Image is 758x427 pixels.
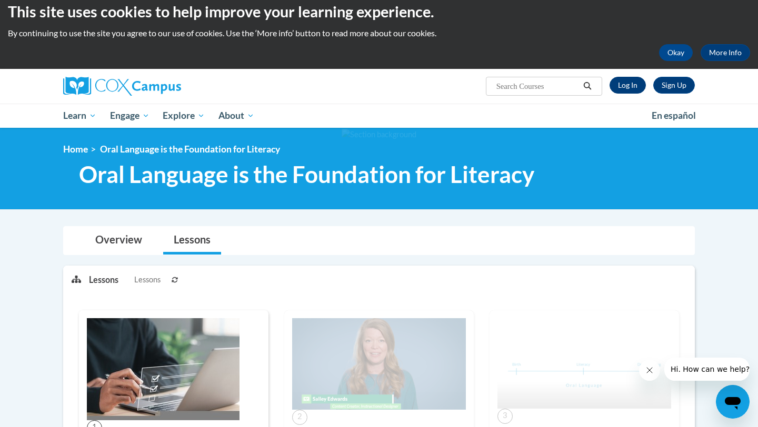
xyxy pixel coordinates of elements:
a: Cox Campus [63,77,263,96]
h2: This site uses cookies to help improve your learning experience. [8,1,750,22]
span: Oral Language is the Foundation for Literacy [100,144,280,155]
span: Engage [110,109,149,122]
span: About [218,109,254,122]
a: Engage [103,104,156,128]
a: Overview [85,227,153,255]
span: Oral Language is the Foundation for Literacy [79,160,534,188]
iframe: Message from company [664,358,750,381]
p: By continuing to use the site you agree to our use of cookies. Use the ‘More info’ button to read... [8,27,750,39]
a: About [212,104,261,128]
img: Course Image [497,318,671,409]
iframe: Button to launch messaging window [716,385,750,419]
span: Learn [63,109,96,122]
span: Explore [163,109,205,122]
a: Learn [56,104,103,128]
iframe: Close message [639,360,660,381]
img: Cox Campus [63,77,181,96]
div: Main menu [47,104,711,128]
span: Lessons [134,274,161,286]
img: Course Image [87,318,240,420]
button: Search [580,80,595,93]
a: Home [63,144,88,155]
span: 2 [292,410,307,425]
a: Lessons [163,227,221,255]
span: 3 [497,409,513,424]
p: Lessons [89,274,118,286]
button: Okay [659,44,693,61]
a: En español [645,105,703,127]
a: Register [653,77,695,94]
img: Section background [342,129,416,140]
a: Log In [610,77,646,94]
span: En español [652,110,696,121]
img: Course Image [292,318,466,410]
a: Explore [156,104,212,128]
a: More Info [701,44,750,61]
input: Search Courses [495,80,580,93]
